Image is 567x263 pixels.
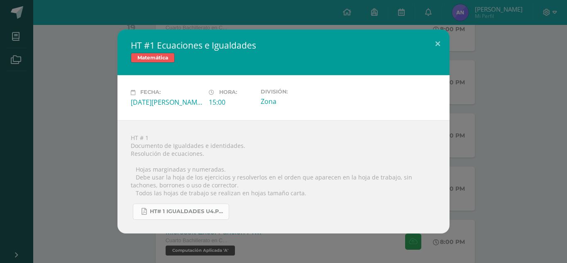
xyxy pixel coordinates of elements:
span: HT# 1 igualdades U4.pdf [150,208,225,215]
div: HT # 1 Documento de Igualdades e identidades. Resolución de ecuaciones.  Hojas marginadas y nume... [117,120,450,234]
h2: HT #1 Ecuaciones e Igualdades [131,39,436,51]
label: División: [261,88,332,95]
span: Fecha: [140,89,161,96]
a: HT# 1 igualdades U4.pdf [133,204,229,220]
button: Close (Esc) [426,29,450,58]
span: Matemática [131,53,175,63]
div: [DATE][PERSON_NAME] [131,98,202,107]
div: 15:00 [209,98,254,107]
span: Hora: [219,89,237,96]
div: Zona [261,97,332,106]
